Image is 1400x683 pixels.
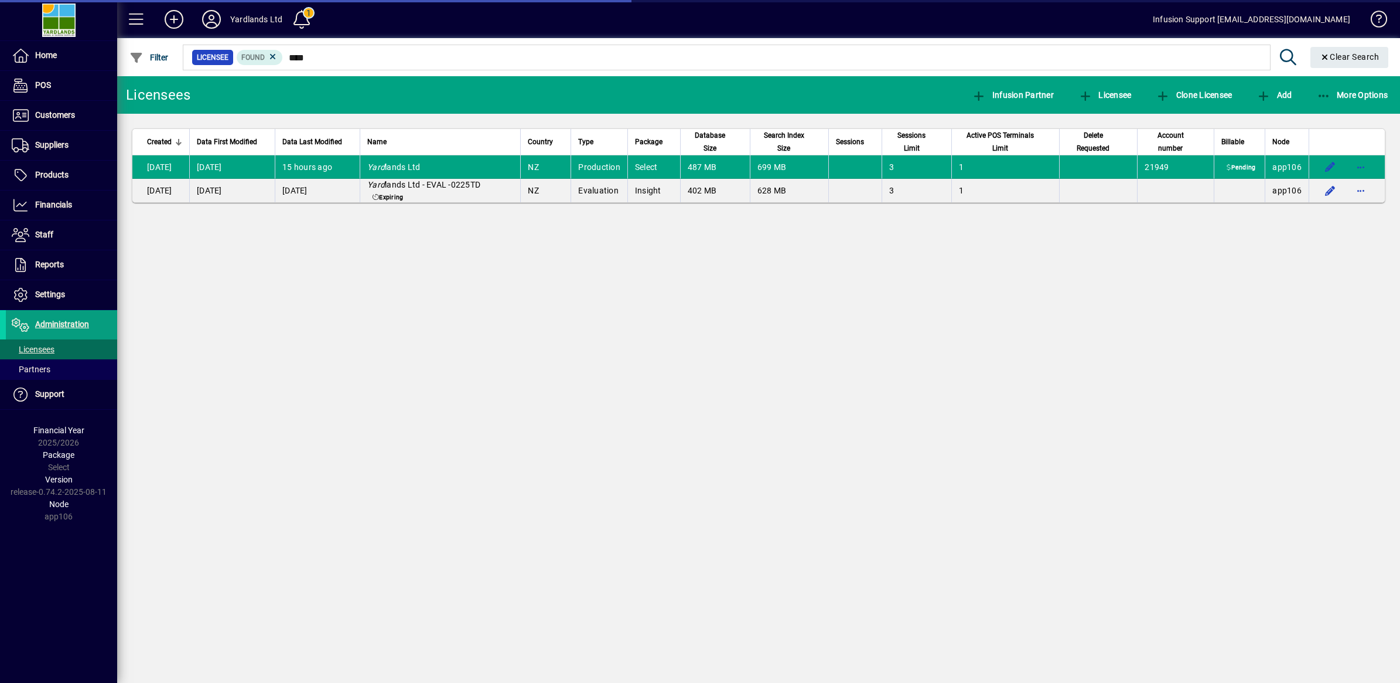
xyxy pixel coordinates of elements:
a: Support [6,380,117,409]
button: Clone Licensee [1153,84,1235,106]
div: Database Size [688,129,743,155]
td: [DATE] [132,179,189,202]
button: Edit [1321,158,1340,176]
td: Evaluation [571,179,627,202]
span: Sessions Limit [889,129,934,155]
span: Active POS Terminals Limit [959,129,1042,155]
button: More Options [1314,84,1391,106]
span: Package [43,450,74,460]
span: POS [35,80,51,90]
span: Created [147,135,172,148]
button: Licensee [1075,84,1135,106]
td: [DATE] [189,155,275,179]
a: Home [6,41,117,70]
button: More options [1351,158,1370,176]
span: Found [241,53,265,62]
div: Account number [1145,129,1207,155]
button: Add [155,9,193,30]
span: Staff [35,230,53,239]
a: Financials [6,191,117,220]
mat-chip: Found Status: Found [237,50,283,65]
span: Data Last Modified [282,135,342,148]
a: Products [6,161,117,190]
td: NZ [520,179,571,202]
div: Type [578,135,620,148]
td: NZ [520,155,571,179]
div: Licensees [126,86,190,104]
span: Licensee [1078,90,1132,100]
span: Node [49,499,69,509]
span: Sessions [836,135,864,148]
span: Financial Year [33,426,84,435]
div: Data Last Modified [282,135,353,148]
td: [DATE] [275,179,360,202]
div: Yardlands Ltd [230,10,282,29]
button: Filter [127,47,172,68]
span: Delete Requested [1067,129,1119,155]
td: 402 MB [680,179,750,202]
span: Version [45,475,73,484]
span: Settings [35,290,65,299]
td: Insight [627,179,680,202]
span: Expiring [370,193,406,202]
td: [DATE] [132,155,189,179]
button: Edit [1321,181,1340,200]
div: Infusion Support [EMAIL_ADDRESS][DOMAIN_NAME] [1153,10,1350,29]
span: Clone Licensee [1156,90,1232,100]
span: Account number [1145,129,1196,155]
span: Infusion Partner [972,90,1054,100]
span: Package [635,135,663,148]
a: Settings [6,280,117,310]
a: POS [6,71,117,100]
a: Partners [6,359,117,379]
span: Customers [35,110,75,120]
span: Licensee [197,52,228,63]
span: Data First Modified [197,135,257,148]
a: Customers [6,101,117,130]
span: app106.prod.infusionbusinesssoftware.com [1272,162,1302,172]
td: [DATE] [189,179,275,202]
button: Add [1254,84,1295,106]
em: Yard [367,180,385,189]
div: Package [635,135,673,148]
span: More Options [1317,90,1388,100]
span: Home [35,50,57,60]
span: Billable [1221,135,1244,148]
td: 1 [951,179,1059,202]
div: Sessions [836,135,875,148]
td: 15 hours ago [275,155,360,179]
div: Country [528,135,564,148]
span: lands Ltd - EVAL -0225TD [367,180,480,189]
td: 487 MB [680,155,750,179]
a: Reports [6,250,117,280]
a: Knowledge Base [1362,2,1385,40]
span: Node [1272,135,1289,148]
td: 3 [882,155,952,179]
td: 628 MB [750,179,828,202]
span: lands Ltd [367,162,420,172]
em: Yard [367,162,385,172]
div: Delete Requested [1067,129,1130,155]
button: More options [1351,181,1370,200]
a: Licensees [6,339,117,359]
button: Clear [1310,47,1389,68]
button: Profile [193,9,230,30]
div: Active POS Terminals Limit [959,129,1052,155]
span: Partners [12,365,50,374]
span: Support [35,389,64,399]
span: Country [528,135,553,148]
span: Add [1256,90,1292,100]
span: Name [367,135,387,148]
td: Production [571,155,627,179]
span: app106.prod.infusionbusinesssoftware.com [1272,186,1302,195]
span: Suppliers [35,140,69,149]
span: Search Index Size [757,129,811,155]
span: Reports [35,260,64,269]
span: Database Size [688,129,732,155]
div: Search Index Size [757,129,821,155]
a: Suppliers [6,131,117,160]
span: Pending [1224,164,1258,173]
span: Administration [35,320,89,329]
span: Products [35,170,69,179]
div: Billable [1221,135,1258,148]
